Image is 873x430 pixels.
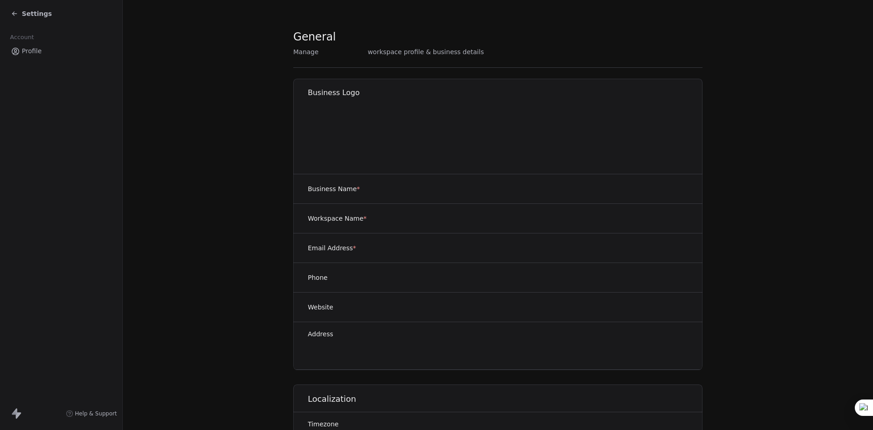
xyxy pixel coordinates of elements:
[308,329,333,339] label: Address
[66,410,117,417] a: Help & Support
[308,420,438,429] label: Timezone
[308,88,703,98] h1: Business Logo
[75,410,117,417] span: Help & Support
[308,303,333,312] label: Website
[6,30,38,44] span: Account
[22,9,52,18] span: Settings
[7,44,115,59] a: Profile
[11,9,52,18] a: Settings
[368,47,484,56] span: workspace profile & business details
[308,184,360,193] label: Business Name
[308,214,366,223] label: Workspace Name
[293,47,319,56] span: Manage
[308,394,703,405] h1: Localization
[308,273,327,282] label: Phone
[22,46,42,56] span: Profile
[293,30,336,44] span: General
[308,243,356,253] label: Email Address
